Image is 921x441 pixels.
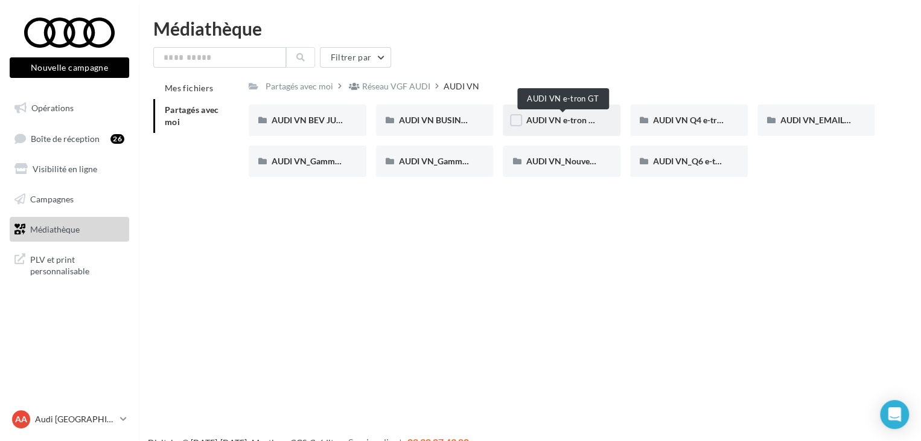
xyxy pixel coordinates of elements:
span: Partagés avec moi [165,105,219,127]
a: PLV et print personnalisable [7,246,132,282]
span: Boîte de réception [31,133,100,143]
span: AUDI VN Q4 e-tron sans offre [653,115,765,125]
a: AA Audi [GEOGRAPHIC_DATA] [10,408,129,431]
span: AA [15,413,27,425]
span: AUDI VN e-tron GT [526,115,599,125]
span: PLV et print personnalisable [30,251,124,277]
button: Filtrer par [320,47,391,68]
div: AUDI VN [444,80,479,92]
div: 26 [110,134,124,144]
span: AUDI VN_EMAILS COMMANDES [780,115,907,125]
div: Partagés avec moi [266,80,333,92]
span: AUDI VN_Gamme Q8 e-tron [399,156,505,166]
span: Opérations [31,103,74,113]
span: AUDI VN_Gamme 100% électrique [272,156,402,166]
span: Mes fichiers [165,83,213,93]
div: Réseau VGF AUDI [362,80,430,92]
span: Campagnes [30,194,74,204]
a: Médiathèque [7,217,132,242]
span: AUDI VN_Q6 e-tron [653,156,728,166]
a: Visibilité en ligne [7,156,132,182]
div: AUDI VN e-tron GT [517,88,609,109]
div: Médiathèque [153,19,907,37]
a: Opérations [7,95,132,121]
div: Open Intercom Messenger [880,400,909,429]
span: Visibilité en ligne [33,164,97,174]
span: AUDI VN_Nouvelle A6 e-tron [526,156,636,166]
span: Médiathèque [30,224,80,234]
p: Audi [GEOGRAPHIC_DATA] [35,413,115,425]
span: AUDI VN BEV JUIN [272,115,345,125]
span: AUDI VN BUSINESS JUIN VN JPO [399,115,528,125]
button: Nouvelle campagne [10,57,129,78]
a: Campagnes [7,187,132,212]
a: Boîte de réception26 [7,126,132,152]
